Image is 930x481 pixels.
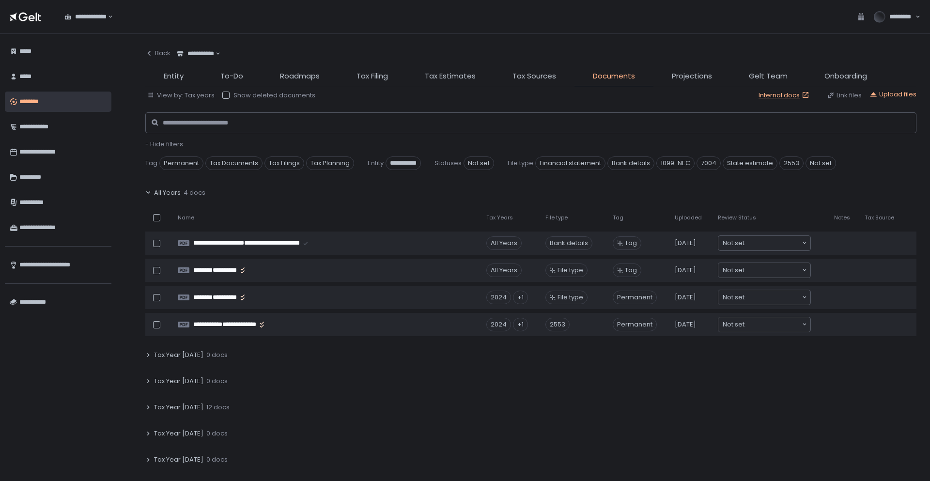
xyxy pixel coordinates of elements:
[184,188,205,197] span: 4 docs
[513,291,528,304] div: +1
[464,156,494,170] span: Not set
[834,214,850,221] span: Notes
[154,429,203,438] span: Tax Year [DATE]
[486,291,511,304] div: 2024
[145,140,183,149] button: - Hide filters
[356,71,388,82] span: Tax Filing
[744,238,801,248] input: Search for option
[593,71,635,82] span: Documents
[723,265,744,275] span: Not set
[723,293,744,302] span: Not set
[744,293,801,302] input: Search for option
[558,266,583,275] span: File type
[205,156,263,170] span: Tax Documents
[718,317,810,332] div: Search for option
[145,49,170,58] div: Back
[675,293,696,302] span: [DATE]
[264,156,304,170] span: Tax Filings
[827,91,862,100] button: Link files
[154,455,203,464] span: Tax Year [DATE]
[154,403,203,412] span: Tax Year [DATE]
[558,293,583,302] span: File type
[865,214,894,221] span: Tax Source
[613,214,623,221] span: Tag
[486,318,511,331] div: 2024
[675,214,702,221] span: Uploaded
[206,351,228,359] span: 0 docs
[718,290,810,305] div: Search for option
[718,263,810,278] div: Search for option
[723,238,744,248] span: Not set
[613,318,657,331] span: Permanent
[154,188,181,197] span: All Years
[675,266,696,275] span: [DATE]
[869,90,916,99] button: Upload files
[486,214,513,221] span: Tax Years
[147,91,215,100] button: View by: Tax years
[759,91,811,100] a: Internal docs
[206,455,228,464] span: 0 docs
[164,71,184,82] span: Entity
[545,236,592,250] div: Bank details
[214,49,215,59] input: Search for option
[744,320,801,329] input: Search for option
[306,156,354,170] span: Tax Planning
[206,403,230,412] span: 12 docs
[512,71,556,82] span: Tax Sources
[718,214,756,221] span: Review Status
[723,156,777,170] span: State estimate
[779,156,804,170] span: 2553
[178,214,194,221] span: Name
[513,318,528,331] div: +1
[749,71,788,82] span: Gelt Team
[656,156,695,170] span: 1099-NEC
[145,159,157,168] span: Tag
[535,156,605,170] span: Financial statement
[170,44,220,64] div: Search for option
[154,377,203,386] span: Tax Year [DATE]
[154,351,203,359] span: Tax Year [DATE]
[145,140,183,149] span: - Hide filters
[368,159,384,168] span: Entity
[58,7,113,27] div: Search for option
[607,156,654,170] span: Bank details
[697,156,721,170] span: 7004
[486,264,522,277] div: All Years
[434,159,462,168] span: Statuses
[824,71,867,82] span: Onboarding
[206,429,228,438] span: 0 docs
[220,71,243,82] span: To-Do
[718,236,810,250] div: Search for option
[806,156,836,170] span: Not set
[508,159,533,168] span: File type
[206,377,228,386] span: 0 docs
[145,44,170,63] button: Back
[613,291,657,304] span: Permanent
[545,318,570,331] div: 2553
[545,214,568,221] span: File type
[280,71,320,82] span: Roadmaps
[159,156,203,170] span: Permanent
[625,266,637,275] span: Tag
[486,236,522,250] div: All Years
[625,239,637,248] span: Tag
[425,71,476,82] span: Tax Estimates
[744,265,801,275] input: Search for option
[675,239,696,248] span: [DATE]
[675,320,696,329] span: [DATE]
[723,320,744,329] span: Not set
[672,71,712,82] span: Projections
